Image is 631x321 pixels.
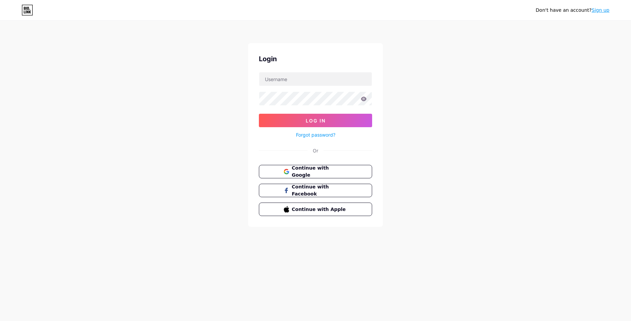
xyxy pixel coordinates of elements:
[306,118,326,123] span: Log In
[259,72,372,86] input: Username
[536,7,609,14] div: Don't have an account?
[296,131,335,138] a: Forgot password?
[292,183,348,198] span: Continue with Facebook
[259,184,372,197] button: Continue with Facebook
[592,7,609,13] a: Sign up
[259,54,372,64] div: Login
[259,165,372,178] button: Continue with Google
[292,206,348,213] span: Continue with Apple
[259,114,372,127] button: Log In
[292,165,348,179] span: Continue with Google
[313,147,318,154] div: Or
[259,203,372,216] button: Continue with Apple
